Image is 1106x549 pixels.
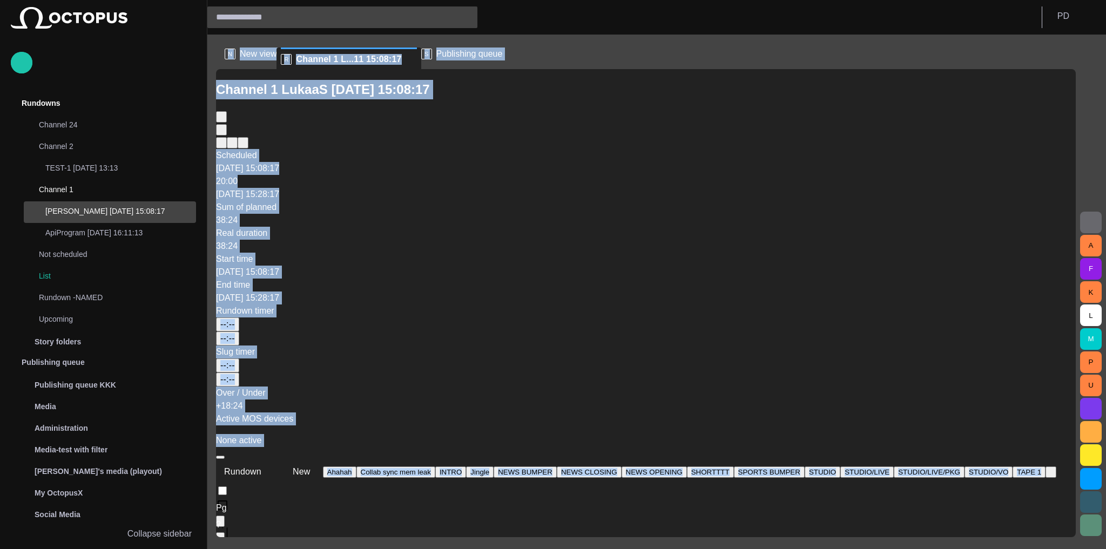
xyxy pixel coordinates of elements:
[421,49,432,59] p: S
[216,266,1076,279] div: [DATE] 15:08:17
[738,468,800,476] span: SPORTS BUMPER
[1080,258,1102,280] button: F
[17,266,196,288] div: List
[216,162,1076,175] div: [DATE] 15:08:17
[1080,328,1102,350] button: M
[240,48,276,60] span: New view
[809,468,836,476] span: STUDIO
[470,468,489,476] span: Jingle
[39,141,174,152] p: Channel 2
[216,317,239,331] button: --:--
[11,439,196,460] div: Media-test with filter
[225,49,235,59] p: N
[11,396,196,417] div: Media
[216,535,238,548] div: #
[436,48,503,60] span: Publishing queue
[845,468,889,476] span: STUDIO/LIVE
[39,314,174,324] p: Upcoming
[35,379,116,390] p: Publishing queue KKK
[22,98,60,109] p: Rundowns
[216,240,1076,253] div: 38:24
[626,468,683,476] span: NEWS OPENING
[1057,10,1069,23] p: P D
[898,468,960,476] span: STUDIO/LIVE/PKG
[734,466,805,478] button: SPORTS BUMPER
[805,466,840,478] button: STUDIO
[840,466,894,478] button: STUDIO/LIVE
[216,516,225,527] button: Pg column menu
[494,466,557,478] button: NEWS BUMPER
[216,280,250,289] span: End time
[39,119,174,130] p: Channel 24
[216,358,239,372] button: --:--
[39,249,174,260] p: Not scheduled
[216,228,267,238] span: Real duration
[39,184,174,195] p: Channel 1
[216,292,1076,304] div: [DATE] 15:28:17
[216,306,274,315] span: Rundown timer
[35,336,81,347] p: Story folders
[216,214,1076,227] div: 38:24
[45,162,196,173] p: TEST-1 [DATE] 13:13
[218,486,227,495] input: Select all rows
[24,158,196,180] div: TEST-1 [DATE] 13:13
[39,292,174,303] p: Rundown -NAMED
[557,466,622,478] button: NEWS CLOSING
[35,487,83,498] p: My OctopusX
[1049,6,1100,26] button: PD
[1080,375,1102,396] button: U
[216,462,269,482] button: Rundown
[622,466,687,478] button: NEWS OPENING
[216,80,1076,99] h2: Channel 1 LukaaS [DATE] 15:08:17
[127,527,192,540] p: Collapse sidebar
[22,357,85,368] p: Publishing queue
[216,202,276,212] span: Sum of planned
[216,518,255,531] div: ?
[35,401,56,412] p: Media
[45,206,196,216] p: [PERSON_NAME] [DATE] 15:08:17
[11,93,196,523] ul: main menu
[39,270,196,281] p: List
[24,223,196,245] div: ApiProgram [DATE] 16:11:13
[216,414,293,423] span: Active MOS devices
[11,460,196,482] div: [PERSON_NAME]'s media (playout)
[498,468,552,476] span: NEWS BUMPER
[276,48,421,69] div: RChannel 1 L...11 15:08:17
[1080,281,1102,303] button: K
[361,468,431,476] span: Collab sync mem leak
[965,466,1013,478] button: STUDIO/VO
[24,201,196,223] div: [PERSON_NAME] [DATE] 15:08:17
[1017,468,1041,476] span: TAPE 1
[969,468,1008,476] span: STUDIO/VO
[274,462,319,482] button: New
[561,468,617,476] span: NEWS CLOSING
[216,532,225,544] button: ? column menu
[281,54,292,65] p: R
[216,434,1076,447] p: None active
[356,466,435,478] button: Collab sync mem leak
[216,188,1076,201] div: [DATE] 15:28:17
[216,175,1076,188] div: 20:00
[225,48,276,69] div: NNew view
[691,468,730,476] span: SHORTTTT
[687,466,734,478] button: SHORTTTT
[323,466,356,478] button: Ahahah
[11,523,196,545] button: Collapse sidebar
[1080,351,1102,373] button: P
[1080,235,1102,256] button: A
[216,254,253,263] span: Start time
[435,466,466,478] button: INTRO
[466,466,494,478] button: Jingle
[1013,466,1046,478] button: TAPE 1
[35,466,162,477] p: [PERSON_NAME]'s media (playout)
[35,509,80,520] p: Social Media
[440,468,462,476] span: INTRO
[327,468,352,476] span: Ahahah
[216,372,239,387] button: --:--
[35,444,107,455] p: Media-test with filter
[216,347,255,356] span: Slug timer
[216,151,257,160] span: Scheduled
[1080,304,1102,326] button: L
[11,353,196,374] div: Publishing queue
[421,48,503,69] div: SPublishing queue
